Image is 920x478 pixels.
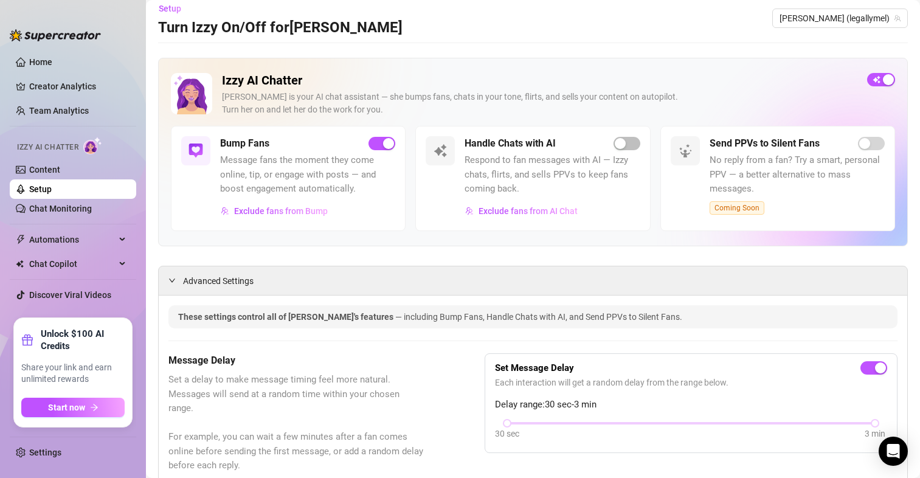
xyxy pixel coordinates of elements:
[159,4,181,13] span: Setup
[433,144,448,158] img: svg%3e
[83,137,102,154] img: AI Chatter
[865,427,885,440] div: 3 min
[29,106,89,116] a: Team Analytics
[495,376,887,389] span: Each interaction will get a random delay from the range below.
[171,73,212,114] img: Izzy AI Chatter
[168,274,183,287] div: expanded
[220,201,328,221] button: Exclude fans from Bump
[29,290,111,300] a: Discover Viral Videos
[710,153,885,196] span: No reply from a fan? Try a smart, personal PPV — a better alternative to mass messages.
[17,142,78,153] span: Izzy AI Chatter
[90,403,99,412] span: arrow-right
[29,165,60,175] a: Content
[16,235,26,244] span: thunderbolt
[41,328,125,352] strong: Unlock $100 AI Credits
[29,184,52,194] a: Setup
[220,136,269,151] h5: Bump Fans
[16,260,24,268] img: Chat Copilot
[495,427,519,440] div: 30 sec
[21,334,33,346] span: gift
[465,201,578,221] button: Exclude fans from AI Chat
[234,206,328,216] span: Exclude fans from Bump
[21,398,125,417] button: Start nowarrow-right
[168,373,424,473] span: Set a delay to make message timing feel more natural. Messages will send at a random time within ...
[158,18,403,38] h3: Turn Izzy On/Off for [PERSON_NAME]
[710,136,820,151] h5: Send PPVs to Silent Fans
[678,144,693,158] img: svg%3e
[29,57,52,67] a: Home
[48,403,85,412] span: Start now
[495,398,887,412] span: Delay range: 30 sec - 3 min
[29,230,116,249] span: Automations
[780,9,901,27] span: Melanie (legallymel)
[21,362,125,386] span: Share your link and earn unlimited rewards
[395,312,682,322] span: — including Bump Fans, Handle Chats with AI, and Send PPVs to Silent Fans.
[220,153,395,196] span: Message fans the moment they come online, tip, or engage with posts — and boost engagement automa...
[10,29,101,41] img: logo-BBDzfeDw.svg
[222,91,857,116] div: [PERSON_NAME] is your AI chat assistant — she bumps fans, chats in your tone, flirts, and sells y...
[29,254,116,274] span: Chat Copilot
[188,144,203,158] img: svg%3e
[495,362,574,373] strong: Set Message Delay
[178,312,395,322] span: These settings control all of [PERSON_NAME]'s features
[29,204,92,213] a: Chat Monitoring
[879,437,908,466] div: Open Intercom Messenger
[168,277,176,284] span: expanded
[479,206,578,216] span: Exclude fans from AI Chat
[465,153,640,196] span: Respond to fan messages with AI — Izzy chats, flirts, and sells PPVs to keep fans coming back.
[221,207,229,215] img: svg%3e
[710,201,764,215] span: Coming Soon
[183,274,254,288] span: Advanced Settings
[222,73,857,88] h2: Izzy AI Chatter
[465,136,556,151] h5: Handle Chats with AI
[465,207,474,215] img: svg%3e
[29,77,126,96] a: Creator Analytics
[894,15,901,22] span: team
[168,353,424,368] h5: Message Delay
[29,448,61,457] a: Settings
